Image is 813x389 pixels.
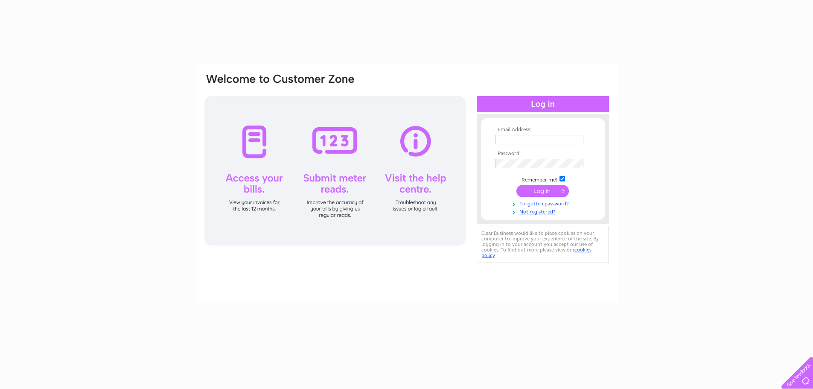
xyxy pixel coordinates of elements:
a: Not registered? [495,207,592,215]
th: Email Address: [493,127,592,133]
th: Password: [493,151,592,157]
a: cookies policy [481,247,592,258]
div: Clear Business would like to place cookies on your computer to improve your experience of the sit... [477,226,609,263]
input: Submit [516,185,569,197]
a: Forgotten password? [495,199,592,207]
td: Remember me? [493,175,592,183]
